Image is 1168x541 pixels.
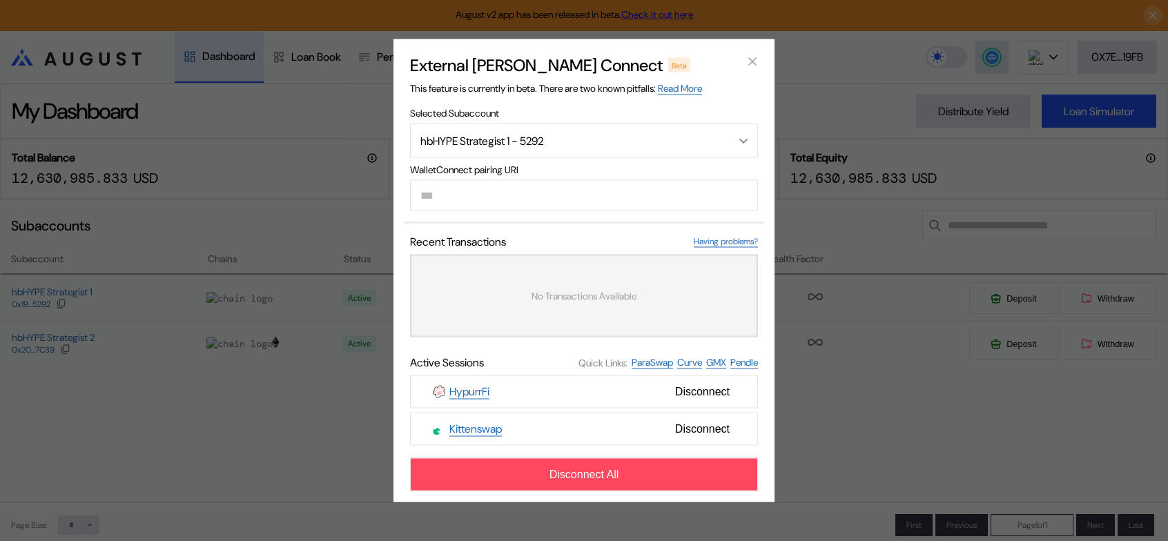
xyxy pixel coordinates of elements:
[410,124,758,158] button: Open menu
[706,356,726,369] a: GMX
[410,164,758,176] span: WalletConnect pairing URI
[677,356,702,369] a: Curve
[658,82,702,95] a: Read More
[670,417,735,441] span: Disconnect
[730,356,758,369] a: Pendle
[668,58,690,72] div: Beta
[420,133,712,148] div: hbHYPE Strategist 1 - 5292
[410,235,506,249] span: Recent Transactions
[449,384,489,400] a: HypurrFi
[433,423,445,435] img: Kittenswap
[410,55,663,76] h2: External [PERSON_NAME] Connect
[410,413,758,446] button: KittenswapKittenswapDisconnect
[741,50,763,72] button: close modal
[670,380,735,404] span: Disconnect
[694,236,758,248] a: Having problems?
[549,469,619,481] span: Disconnect All
[449,422,502,437] a: Kittenswap
[632,356,673,369] a: ParaSwap
[410,375,758,409] button: HypurrFiHypurrFiDisconnect
[532,290,636,302] span: No Transactions Available
[410,355,484,370] span: Active Sessions
[433,386,445,398] img: HypurrFi
[578,356,627,368] span: Quick Links:
[410,82,702,95] span: This feature is currently in beta. There are two known pitfalls:
[410,458,758,491] button: Disconnect All
[410,107,758,119] span: Selected Subaccount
